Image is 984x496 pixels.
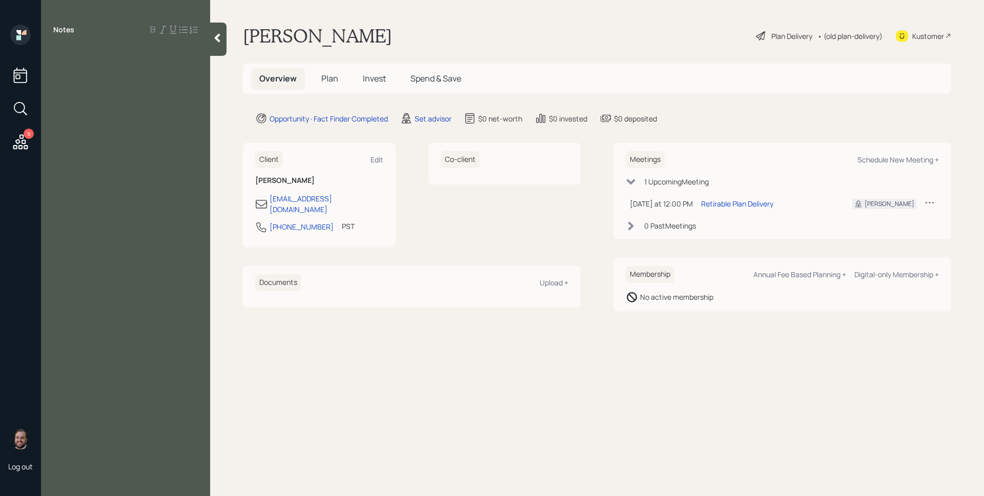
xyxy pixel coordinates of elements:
[53,25,74,35] label: Notes
[640,292,713,302] div: No active membership
[644,176,709,187] div: 1 Upcoming Meeting
[411,73,461,84] span: Spend & Save
[10,429,31,449] img: james-distasi-headshot.png
[371,155,383,164] div: Edit
[478,113,522,124] div: $0 net-worth
[363,73,386,84] span: Invest
[626,151,665,168] h6: Meetings
[644,220,696,231] div: 0 Past Meeting s
[630,198,693,209] div: [DATE] at 12:00 PM
[270,221,334,232] div: [PHONE_NUMBER]
[415,113,452,124] div: Set advisor
[540,278,568,287] div: Upload +
[243,25,392,47] h1: [PERSON_NAME]
[854,270,939,279] div: Digital-only Membership +
[321,73,338,84] span: Plan
[255,176,383,185] h6: [PERSON_NAME]
[270,113,388,124] div: Opportunity · Fact Finder Completed
[614,113,657,124] div: $0 deposited
[270,193,383,215] div: [EMAIL_ADDRESS][DOMAIN_NAME]
[24,129,34,139] div: 9
[259,73,297,84] span: Overview
[857,155,939,164] div: Schedule New Meeting +
[865,199,914,209] div: [PERSON_NAME]
[549,113,587,124] div: $0 invested
[753,270,846,279] div: Annual Fee Based Planning +
[701,198,773,209] div: Retirable Plan Delivery
[771,31,812,42] div: Plan Delivery
[817,31,883,42] div: • (old plan-delivery)
[255,151,283,168] h6: Client
[626,266,674,283] h6: Membership
[912,31,944,42] div: Kustomer
[342,221,355,232] div: PST
[255,274,301,291] h6: Documents
[8,462,33,471] div: Log out
[441,151,480,168] h6: Co-client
